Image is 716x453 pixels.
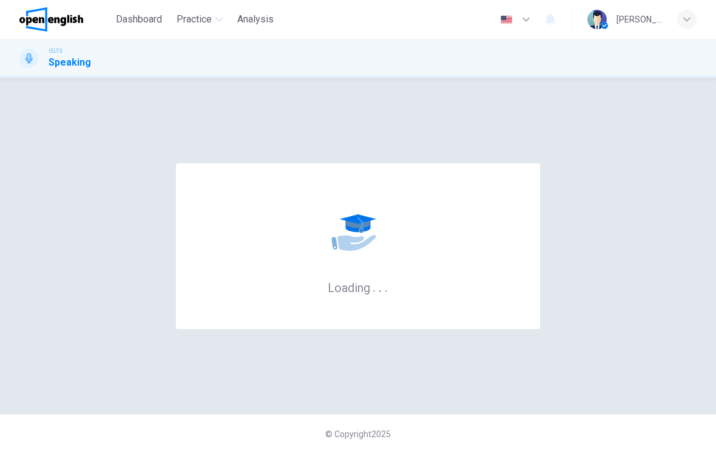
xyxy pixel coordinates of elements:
span: Practice [177,12,212,27]
span: © Copyright 2025 [325,429,391,439]
button: Practice [172,9,228,30]
h6: . [384,276,388,296]
h6: . [372,276,376,296]
h6: . [378,276,382,296]
button: Analysis [232,9,279,30]
button: Dashboard [111,9,167,30]
span: IELTS [49,47,62,55]
h1: Speaking [49,55,91,70]
a: OpenEnglish logo [19,7,111,32]
div: [PERSON_NAME] [616,12,663,27]
span: Dashboard [116,12,162,27]
span: Analysis [237,12,274,27]
img: Profile picture [587,10,607,29]
img: en [499,15,514,24]
h6: Loading [328,279,388,295]
img: OpenEnglish logo [19,7,83,32]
